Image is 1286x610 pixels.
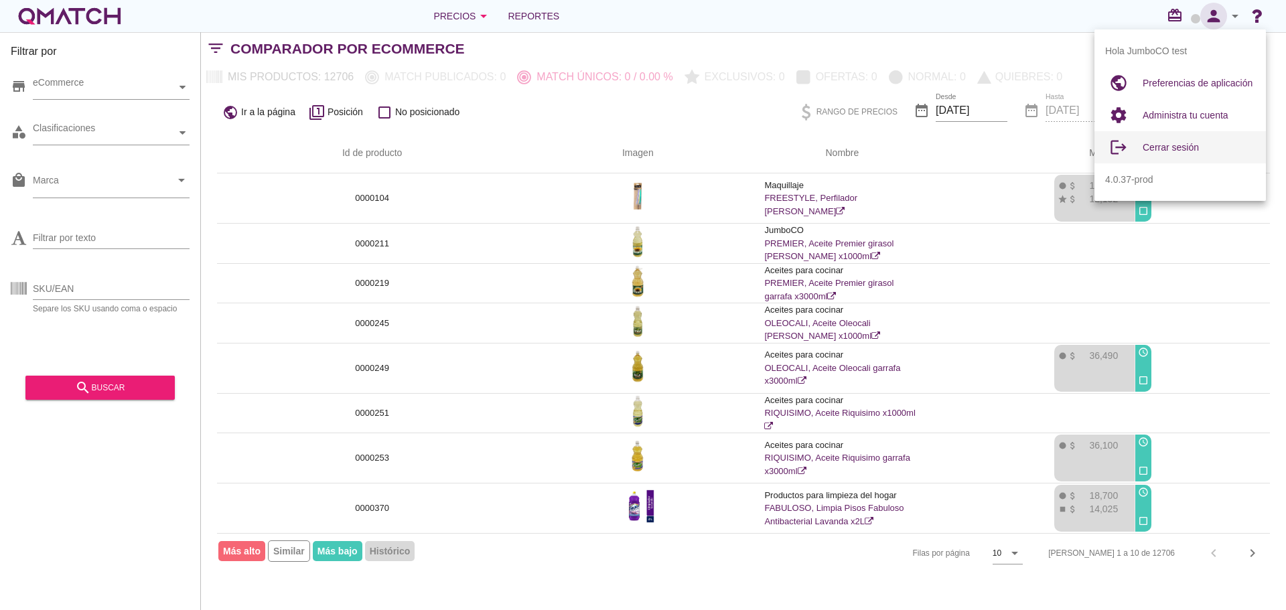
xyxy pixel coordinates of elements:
[1143,78,1253,88] span: Preferencias de aplicación
[1138,437,1149,447] i: access_time
[1227,8,1243,24] i: arrow_drop_down
[914,102,930,119] i: date_range
[764,224,920,237] p: JumboCO
[508,8,559,24] span: Reportes
[764,193,857,216] a: FREESTYLE, Perfilador [PERSON_NAME]
[1138,347,1149,358] i: access_time
[233,317,511,330] p: 0000245
[75,380,91,396] i: search
[936,100,1007,121] input: Desde
[1105,173,1153,187] span: 4.0.37-prod
[764,318,880,341] a: OLEOCALI, Aceite Oleocali [PERSON_NAME] x1000ml
[1078,192,1118,206] p: 12,152
[621,264,654,298] img: 0000219_421.jpg
[621,439,654,473] img: 0000253_421.jpg
[764,264,920,277] p: Aceites para cocinar
[1068,504,1078,514] i: attach_money
[376,104,392,121] i: check_box_outline_blank
[1105,134,1132,161] i: logout
[1058,441,1068,451] i: fiber_manual_record
[1068,194,1078,204] i: attach_money
[1068,351,1078,361] i: attach_money
[1078,489,1118,502] p: 18,700
[16,3,123,29] a: white-qmatch-logo
[1058,491,1068,501] i: fiber_manual_record
[1078,179,1118,192] p: 15,190
[11,124,27,140] i: category
[1138,375,1149,386] i: check_box_outline_blank
[1138,487,1149,498] i: access_time
[233,502,511,515] p: 0000370
[328,105,363,119] span: Posición
[1007,545,1023,561] i: arrow_drop_down
[11,172,27,188] i: local_mall
[233,451,511,465] p: 0000253
[531,69,672,85] p: Match únicos: 0 / 0.00 %
[764,303,920,317] p: Aceites para cocinar
[313,541,362,561] span: Más bajo
[217,135,527,172] th: Id de producto: Not sorted.
[1068,181,1078,191] i: attach_money
[25,376,175,400] button: buscar
[993,547,1001,559] div: 10
[1138,516,1149,526] i: check_box_outline_blank
[423,3,502,29] button: Precios
[11,78,27,94] i: store
[365,541,415,561] span: Histórico
[764,278,894,301] a: PREMIER, Aceite Premier girasol garrafa x3000ml
[621,305,654,338] img: 0000245_421.jpg
[1167,7,1188,23] i: redeem
[621,179,654,213] img: 0000104_421.jpg
[1058,351,1068,361] i: fiber_manual_record
[241,105,295,119] span: Ir a la página
[748,135,936,172] th: Nombre: Not sorted.
[201,48,230,49] i: filter_list
[233,362,511,375] p: 0000249
[764,394,920,407] p: Aceites para cocinar
[395,105,460,119] span: No posicionado
[1138,206,1149,216] i: check_box_outline_blank
[1078,502,1118,516] p: 14,025
[778,534,1023,573] div: Filas por página
[1058,194,1068,204] i: star
[218,541,265,561] span: Más alto
[222,104,238,121] i: public
[1143,142,1199,153] span: Cerrar sesión
[621,350,654,383] img: 0000249_421.jpg
[764,348,920,362] p: Aceites para cocinar
[621,489,654,523] img: 0000370_421.jpg
[764,408,915,431] a: RIQUISIMO, Aceite Riquisimo x1000ml
[36,380,164,396] div: buscar
[433,8,492,24] div: Precios
[1068,441,1078,451] i: attach_money
[1200,7,1227,25] i: person
[764,489,920,502] p: Productos para limpieza del hogar
[309,104,325,121] i: filter_1
[233,406,511,420] p: 0000251
[1105,102,1132,129] i: settings
[173,172,190,188] i: arrow_drop_down
[1244,545,1261,561] i: chevron_right
[11,44,190,65] h3: Filtrar por
[476,8,492,24] i: arrow_drop_down
[621,394,654,428] img: 0000251_421.jpg
[230,38,465,60] h2: Comparador por eCommerce
[33,305,190,313] div: Separe los SKU usando coma o espacio
[1058,504,1068,514] i: stop
[1058,181,1068,191] i: fiber_manual_record
[764,439,920,452] p: Aceites para cocinar
[764,363,900,386] a: OLEOCALI, Aceite Oleocali garrafa x3000ml
[1078,349,1118,362] p: 36,490
[764,238,894,262] a: PREMIER, Aceite Premier girasol [PERSON_NAME] x1000ml
[1105,44,1187,58] span: Hola JumboCO test
[527,135,748,172] th: Imagen: Not sorted.
[936,135,1270,172] th: Mi precio: Not sorted. Activate to sort ascending.
[1078,439,1118,452] p: 36,100
[1048,547,1175,559] div: [PERSON_NAME] 1 a 10 de 12706
[1240,541,1265,565] button: Next page
[764,179,920,192] p: Maquillaje
[764,453,910,476] a: RIQUISIMO, Aceite Riquisimo garrafa x3000ml
[1068,491,1078,501] i: attach_money
[512,65,678,89] button: Match únicos: 0 / 0.00 %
